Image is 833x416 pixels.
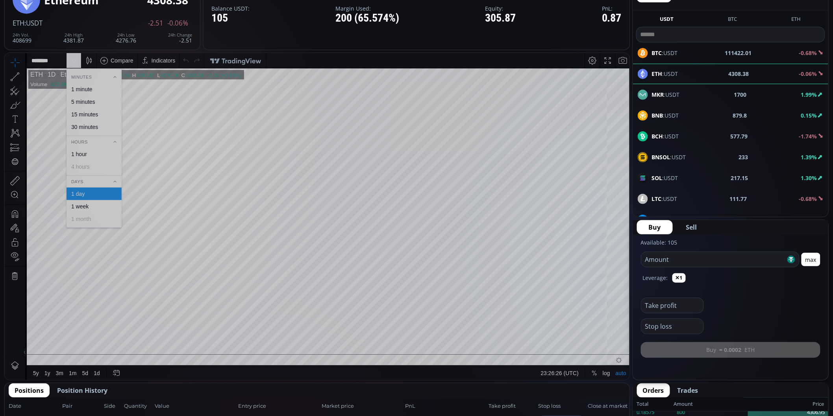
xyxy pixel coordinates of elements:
[155,402,236,410] span: Value
[584,313,595,328] div: Toggle Percentage
[652,91,664,98] b: MKR
[211,12,250,24] div: 105
[652,195,678,203] span: :USDT
[652,174,678,182] span: :USDT
[26,28,43,34] div: Volume
[147,4,171,11] div: Indicators
[106,313,118,328] div: Go to
[739,153,748,161] b: 233
[485,12,516,24] div: 305.87
[168,33,192,37] div: 24h Change
[67,163,87,169] div: 1 month
[637,399,674,409] div: Total
[693,399,824,409] div: Price
[67,71,93,77] div: 30 minutes
[789,15,804,25] button: ETH
[67,150,84,156] div: 1 week
[62,20,117,28] div: Minutes
[641,239,678,246] label: Available: 105
[731,174,748,182] b: 217.15
[652,132,679,140] span: :USDT
[652,111,679,120] span: :USDT
[637,220,673,234] button: Buy
[652,215,683,224] span: :USDT
[588,402,626,410] span: Close at market
[64,317,72,323] div: 1m
[67,4,71,11] div: D
[13,33,31,37] div: 24h Vol.
[802,253,820,266] button: max
[67,110,85,117] div: 4 hours
[156,19,174,25] div: 4276.76
[678,386,698,395] span: Trades
[26,18,38,25] div: ETH
[652,153,670,161] b: BNSOL
[168,33,192,43] div: -2.51
[725,49,752,57] b: 111422.01
[38,18,51,25] div: 1D
[57,386,107,395] span: Position History
[202,19,237,25] div: +2.02 (+0.05%)
[637,383,670,398] button: Orders
[652,49,662,57] b: BTC
[89,317,95,323] div: 1d
[533,313,577,328] button: 23:26:26 (UTC)
[46,28,68,34] div: 402.891K
[67,98,82,104] div: 1 hour
[9,402,60,410] span: Date
[13,18,24,28] span: ETH
[63,33,84,37] div: 24h High
[67,138,80,144] div: 1 day
[335,12,399,24] div: 200 (65.574%)
[124,402,152,410] span: Quantity
[602,12,622,24] div: 0.87
[652,216,667,223] b: DASH
[657,15,677,25] button: USDT
[148,20,163,27] span: -2.51
[672,273,686,283] button: ✕1
[40,317,46,323] div: 1y
[652,112,663,119] b: BNB
[652,133,663,140] b: BCH
[611,317,622,323] div: auto
[51,383,113,398] button: Position History
[116,33,136,43] div: 4276.76
[62,402,102,410] span: Pair
[801,153,817,161] b: 1.39%
[652,195,662,202] b: LTC
[734,215,748,224] b: 24.89
[652,174,663,182] b: SOL
[652,153,686,161] span: :USDT
[602,6,622,11] label: PnL:
[674,399,693,409] div: Amount
[485,6,516,11] label: Equity:
[799,195,817,202] b: -0.68%
[799,133,817,140] b: -1.74%
[62,85,117,93] div: Hours
[107,19,125,25] div: 4306.36
[335,6,399,11] label: Margin Used:
[608,313,624,328] div: Toggle Auto Scale
[598,317,605,323] div: log
[652,49,678,57] span: :USDT
[674,220,709,234] button: Sell
[322,402,403,410] span: Market price
[801,91,817,98] b: 1.99%
[643,274,668,282] label: Leverage:
[67,33,88,39] div: 1 minute
[799,216,817,223] b: -1.39%
[649,223,661,232] span: Buy
[672,383,704,398] button: Trades
[734,90,747,99] b: 1700
[51,317,59,323] div: 3m
[62,124,117,133] div: Days
[24,18,43,28] span: :USDT
[7,105,13,112] div: 
[538,402,585,410] span: Stop loss
[67,46,91,52] div: 5 minutes
[51,18,83,25] div: Ethereum
[211,6,250,11] label: Balance USDT:
[116,33,136,37] div: 24h Low
[801,174,817,182] b: 1.30%
[181,19,199,25] div: 4308.39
